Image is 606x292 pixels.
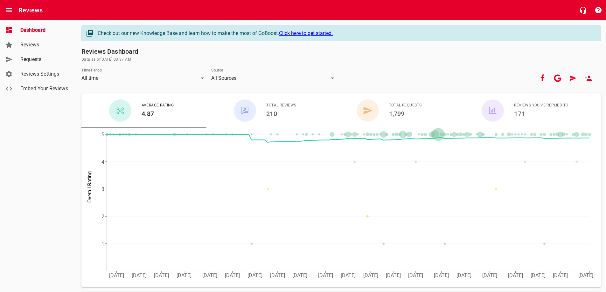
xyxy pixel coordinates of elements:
tspan: 5 [101,132,104,138]
span: Requests [20,56,69,63]
tspan: [DATE] [154,272,169,278]
div: Check out our new Knowledge Base and learn how to make the most of GoBoost. [98,30,594,37]
tspan: [DATE] [225,272,240,278]
tspan: Overall Rating [87,171,93,203]
button: Your google account is connected [550,71,565,86]
tspan: 2 [101,214,104,220]
div: All Sources [211,73,336,83]
div: All time [81,73,206,83]
a: Request Review [565,71,581,86]
tspan: [DATE] [482,272,497,278]
tspan: [DATE] [386,272,401,278]
label: Time Period [81,68,102,72]
a: Click here to get started. [279,30,333,36]
tspan: [DATE] [109,272,124,278]
tspan: [DATE] [408,272,423,278]
h6: Reviews Dashboard [81,46,601,57]
tspan: [DATE] [292,272,307,278]
h6: 4.87 [142,109,174,119]
tspan: 1 [101,241,104,247]
tspan: [DATE] [341,272,356,278]
span: Embed Your Reviews [20,85,69,92]
tspan: [DATE] [247,272,262,278]
tspan: [DATE] [578,272,593,278]
span: Data as of [DATE] 03:37 AM [81,57,601,63]
span: Total Reviews [266,102,296,109]
tspan: [DATE] [270,272,285,278]
button: Open drawer [2,3,17,18]
tspan: 3 [101,186,104,192]
span: Average Rating [142,102,174,109]
h6: 171 [514,109,568,119]
tspan: [DATE] [202,272,217,278]
tspan: [DATE] [508,272,523,278]
span: Reviews Settings [20,70,69,78]
h6: 1,799 [389,109,422,119]
tspan: 4 [101,159,104,165]
label: Source [211,68,223,72]
span: Dashboard [20,26,69,34]
h6: 210 [266,109,296,119]
tspan: [DATE] [456,272,471,278]
tspan: [DATE] [553,272,568,278]
tspan: [DATE] [132,272,147,278]
span: Reviews You've Replied To [514,102,568,109]
span: Reviews [20,41,69,49]
tspan: [DATE] [434,272,449,278]
tspan: [DATE] [363,272,378,278]
tspan: [DATE] [531,272,546,278]
a: New User [581,71,596,86]
tspan: [DATE] [177,272,192,278]
tspan: [DATE] [318,272,333,278]
button: Live Chat [575,3,591,18]
button: Your Facebook account is connected [535,71,550,86]
button: Support Portal [591,3,606,18]
h6: Reviews [18,5,43,15]
span: Total Requests [389,102,422,109]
